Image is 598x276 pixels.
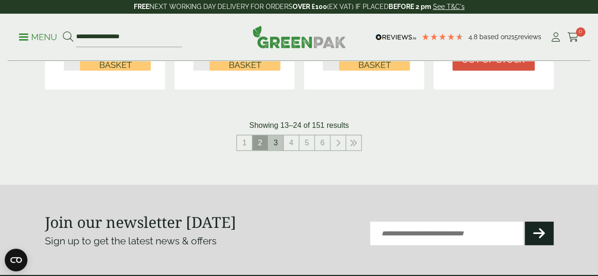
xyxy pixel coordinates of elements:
[237,135,252,151] a: 1
[293,3,327,10] strong: OVER £100
[45,212,236,232] strong: Join our newsletter [DATE]
[268,135,283,151] a: 3
[576,27,585,37] span: 0
[315,135,330,151] a: 6
[468,33,479,41] span: 4.8
[249,120,349,131] p: Showing 13–24 of 151 results
[567,33,579,42] i: Cart
[252,25,346,48] img: GreenPak Supplies
[550,33,562,42] i: My Account
[284,135,299,151] a: 4
[479,33,508,41] span: Based on
[45,234,274,249] p: Sign up to get the latest news & offers
[299,135,314,151] a: 5
[134,3,149,10] strong: FREE
[5,249,27,271] button: Open CMP widget
[433,3,465,10] a: See T&C's
[375,34,416,41] img: REVIEWS.io
[19,32,57,43] p: Menu
[508,33,518,41] span: 215
[567,30,579,44] a: 0
[19,32,57,41] a: Menu
[389,3,431,10] strong: BEFORE 2 pm
[518,33,541,41] span: reviews
[252,135,268,151] span: 2
[421,33,464,41] div: 4.79 Stars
